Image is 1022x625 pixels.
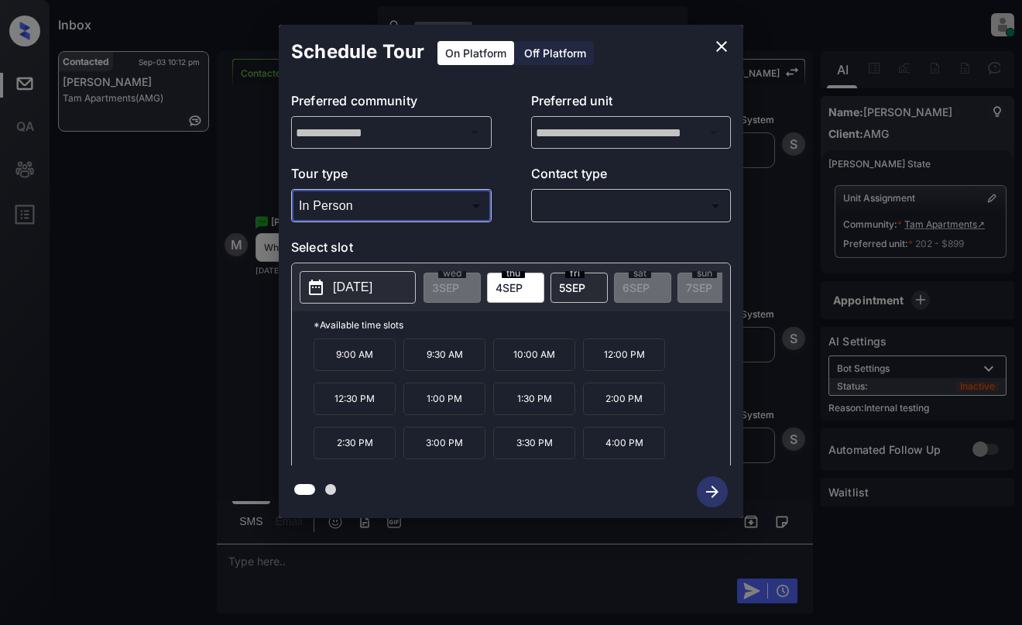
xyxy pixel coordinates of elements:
h2: Schedule Tour [279,25,437,79]
p: 1:30 PM [493,383,575,415]
p: 9:30 AM [403,338,485,371]
button: close [706,31,737,62]
p: Tour type [291,164,492,189]
div: date-select [487,273,544,303]
p: 10:00 AM [493,338,575,371]
p: Preferred unit [531,91,732,116]
p: *Available time slots [314,311,730,338]
div: Off Platform [516,41,594,65]
span: thu [502,269,525,278]
p: Contact type [531,164,732,189]
p: 4:00 PM [583,427,665,459]
div: On Platform [437,41,514,65]
div: In Person [295,193,488,218]
p: 1:00 PM [403,383,485,415]
p: Select slot [291,238,731,263]
p: 9:00 AM [314,338,396,371]
p: 3:30 PM [493,427,575,459]
span: fri [565,269,585,278]
p: 12:00 PM [583,338,665,371]
p: [DATE] [333,278,372,297]
button: btn-next [688,472,737,512]
p: 2:00 PM [583,383,665,415]
p: 3:00 PM [403,427,485,459]
p: 2:30 PM [314,427,396,459]
div: date-select [550,273,608,303]
p: Preferred community [291,91,492,116]
button: [DATE] [300,271,416,304]
span: 4 SEP [496,281,523,294]
span: 5 SEP [559,281,585,294]
p: 12:30 PM [314,383,396,415]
